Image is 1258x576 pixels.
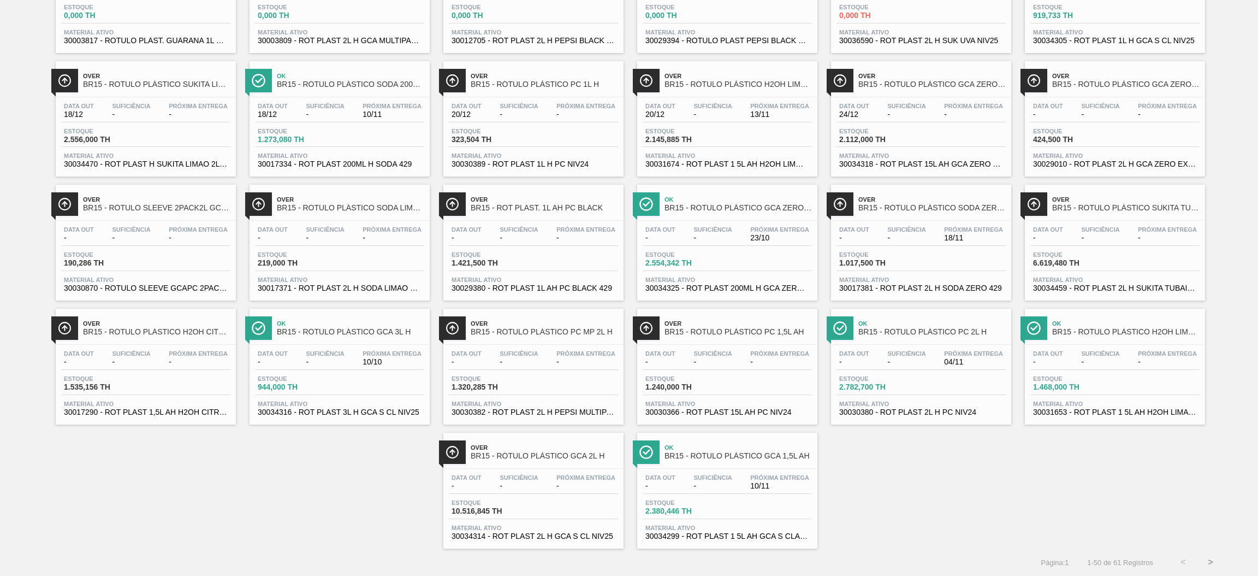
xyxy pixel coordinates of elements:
[241,177,435,301] a: ÍconeOverBR15 - RÓTULO PLÁSTICO SODA LIMÃO MP 2L HData out-Suficiência-Próxima Entrega-Estoque219...
[1033,401,1197,407] span: Material ativo
[58,74,72,87] img: Ícone
[112,350,150,357] span: Suficiência
[1033,277,1197,283] span: Material ativo
[1033,4,1109,10] span: Estoque
[839,160,1003,168] span: 30034318 - ROT PLAST 15L AH GCA ZERO S CL NIV25
[1033,37,1197,45] span: 30034305 - ROT PLAST 1L H GCA S CL NIV25
[1052,196,1200,203] span: Over
[556,358,615,366] span: -
[839,383,916,391] span: 2.782,700 TH
[64,136,140,144] span: 2.556,000 TH
[1033,350,1063,357] span: Data out
[664,196,812,203] span: Ok
[258,375,334,382] span: Estoque
[645,350,675,357] span: Data out
[629,301,823,425] a: ÍconeOverBR15 - RÓTULO PLÁSTICO PC 1,5L AHData out-Suficiência-Próxima Entrega-Estoque1.240,000 T...
[452,408,615,416] span: 30030382 - ROT PLAST 2L H PEPSI MULTIPACK NIV24
[452,375,528,382] span: Estoque
[556,103,615,109] span: Próxima Entrega
[452,37,615,45] span: 30012705 - ROT PLAST 2L H PEPSI BLACK MULTIPACK
[112,103,150,109] span: Suficiência
[83,320,230,327] span: Over
[363,350,422,357] span: Próxima Entrega
[556,226,615,233] span: Próxima Entrega
[693,103,732,109] span: Suficiência
[306,110,344,119] span: -
[452,110,482,119] span: 20/12
[500,226,538,233] span: Suficiência
[241,53,435,177] a: ÍconeOkBR15 - RÓTULO PLÁSTICO SODA 200ML HData out18/12Suficiência-Próxima Entrega10/11Estoque1.2...
[1052,204,1200,212] span: BR15 - RÓTULO PLÁSTICO SUKITA TUBAINA 2L H
[645,103,675,109] span: Data out
[1033,383,1109,391] span: 1.468,000 TH
[64,277,228,283] span: Material ativo
[169,110,228,119] span: -
[693,226,732,233] span: Suficiência
[471,444,618,451] span: Over
[64,234,94,242] span: -
[258,37,422,45] span: 30003809 - ROT PLAST 2L H GCA MULTIPACK NIV22
[823,177,1017,301] a: ÍconeOverBR15 - RÓTULO PLÁSTICO SODA ZERO 2L HData out-Suficiência-Próxima Entrega18/11Estoque1.0...
[1052,80,1200,89] span: BR15 - RÓTULO PLÁSTICO GCA ZERO 2L H EXP ESP
[1033,234,1063,242] span: -
[639,74,653,87] img: Ícone
[839,37,1003,45] span: 30036590 - ROT PLAST 2L H SUK UVA NIV25
[471,452,618,460] span: BR15 - RÓTULO PLÁSTICO GCA 2L H
[944,226,1003,233] span: Próxima Entrega
[645,226,675,233] span: Data out
[258,160,422,168] span: 30017334 - ROT PLAST 200ML H SODA 429
[833,321,847,335] img: Ícone
[887,350,925,357] span: Suficiência
[858,73,1006,79] span: Over
[258,234,288,242] span: -
[48,53,241,177] a: ÍconeOverBR15 - ROTULO PLÁSTICO SUKITA LIMÃO 2L HData out18/12Suficiência-Próxima Entrega-Estoque...
[452,277,615,283] span: Material ativo
[277,80,424,89] span: BR15 - RÓTULO PLÁSTICO SODA 200ML H
[452,152,615,159] span: Material ativo
[1027,197,1041,211] img: Ícone
[258,358,288,366] span: -
[693,110,732,119] span: -
[645,160,809,168] span: 30031674 - ROT PLAST 1 5L AH H2OH LIMON IN211
[83,196,230,203] span: Over
[645,277,809,283] span: Material ativo
[839,136,916,144] span: 2.112,000 TH
[363,226,422,233] span: Próxima Entrega
[435,177,629,301] a: ÍconeOverBR15 - ROT PLAST. 1L AH PC BLACKData out-Suficiência-Próxima Entrega-Estoque1.421,500 TH...
[435,425,629,549] a: ÍconeOverBR15 - RÓTULO PLÁSTICO GCA 2L HData out-Suficiência-Próxima Entrega-Estoque10.516,845 TH...
[169,350,228,357] span: Próxima Entrega
[1033,152,1197,159] span: Material ativo
[446,74,459,87] img: Ícone
[258,277,422,283] span: Material ativo
[639,321,653,335] img: Ícone
[556,350,615,357] span: Próxima Entrega
[645,482,675,490] span: -
[112,110,150,119] span: -
[64,11,140,20] span: 0,000 TH
[258,11,334,20] span: 0,000 TH
[645,251,722,258] span: Estoque
[258,350,288,357] span: Data out
[83,204,230,212] span: BR15 - RÓTULO SLEEVE 2PACK2L GCA + PC
[833,74,847,87] img: Ícone
[839,4,916,10] span: Estoque
[556,474,615,481] span: Próxima Entrega
[452,234,482,242] span: -
[1033,259,1109,267] span: 6.619,480 TH
[645,474,675,481] span: Data out
[887,103,925,109] span: Suficiência
[944,358,1003,366] span: 04/11
[839,358,869,366] span: -
[258,383,334,391] span: 944,000 TH
[645,499,722,506] span: Estoque
[839,234,869,242] span: -
[1033,128,1109,134] span: Estoque
[435,53,629,177] a: ÍconeOverBR15 - RÓTULO PLÁSTICO PC 1L HData out20/12Suficiência-Próxima Entrega-Estoque323,504 TH...
[446,445,459,459] img: Ícone
[64,284,228,292] span: 30030870 - ROTULO SLEEVE GCAPC 2PACK2L NIV24
[645,37,809,45] span: 30029394 - ROTULO PLAST PEPSI BLACK 1L AH 2PACK1L
[471,196,618,203] span: Over
[944,234,1003,242] span: 18/11
[858,196,1006,203] span: Over
[839,408,1003,416] span: 30030380 - ROT PLAST 2L H PC NIV24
